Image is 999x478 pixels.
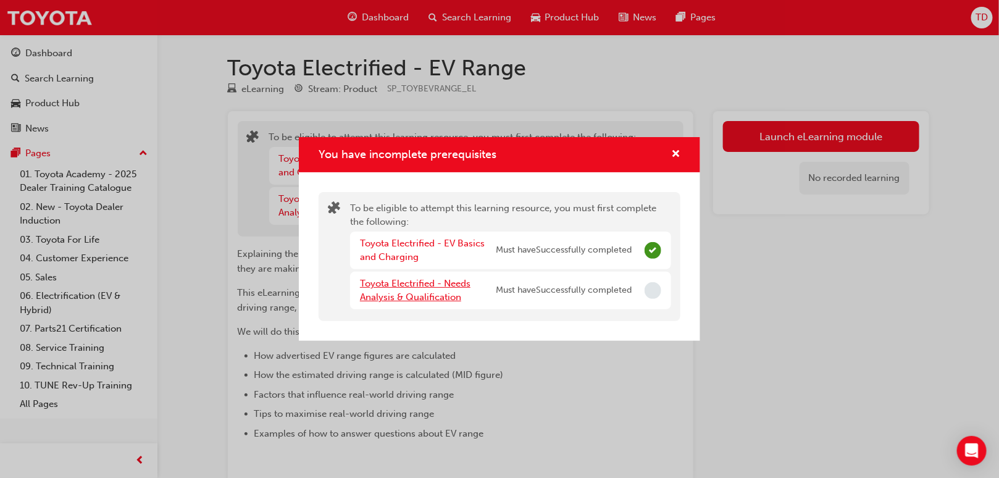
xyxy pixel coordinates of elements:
a: Toyota Electrified - EV Basics and Charging [360,238,485,263]
span: puzzle-icon [328,203,340,217]
span: Must have Successfully completed [496,283,632,298]
span: Complete [645,242,661,259]
span: Must have Successfully completed [496,243,632,258]
span: You have incomplete prerequisites [319,148,496,161]
span: cross-icon [671,149,680,161]
button: cross-icon [671,147,680,162]
div: Open Intercom Messenger [957,436,987,466]
div: You have incomplete prerequisites [299,137,700,341]
a: Toyota Electrified - Needs Analysis & Qualification [360,278,470,303]
span: Incomplete [645,282,661,299]
div: To be eligible to attempt this learning resource, you must first complete the following: [350,201,671,312]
